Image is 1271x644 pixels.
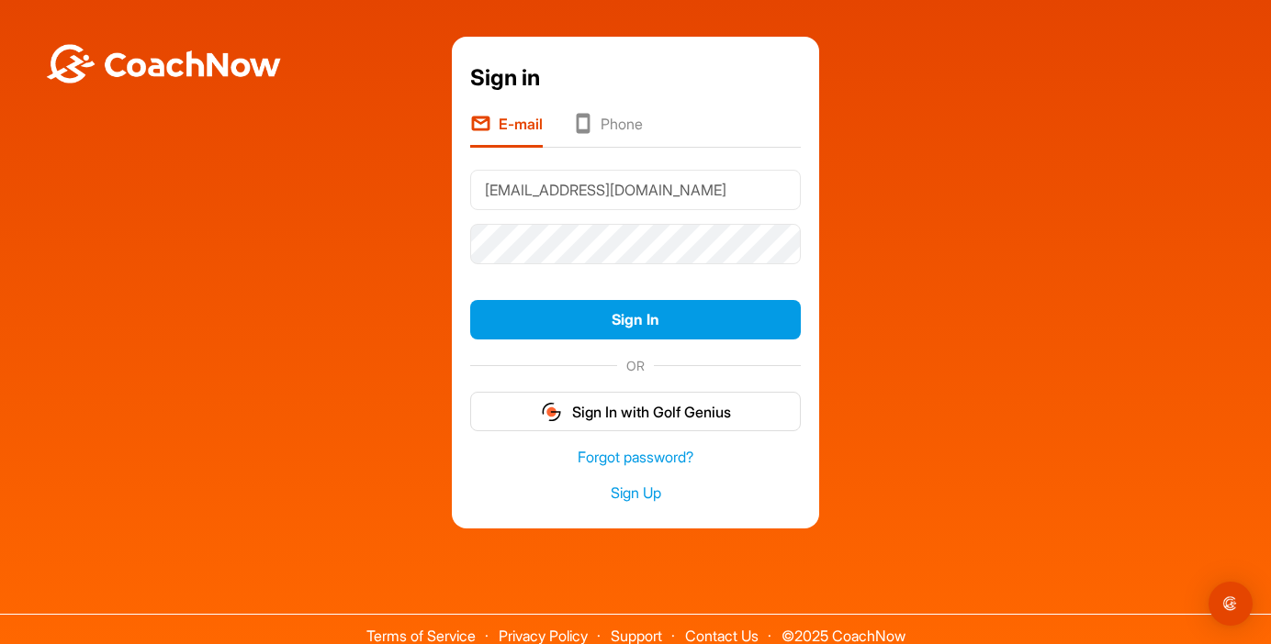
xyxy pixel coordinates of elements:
li: Phone [572,113,643,148]
span: OR [617,356,654,375]
input: E-mail [470,170,801,210]
span: © 2025 CoachNow [772,615,915,643]
div: Open Intercom Messenger [1209,582,1253,626]
div: Sign in [470,61,801,94]
button: Sign In [470,300,801,339]
a: Sign Up [470,483,801,504]
button: Sign In with Golf Genius [470,392,801,431]
a: Forgot password? [470,447,801,468]
li: E-mail [470,113,543,148]
img: gg_logo [540,401,563,423]
img: BwLJSsUCoWCh5upNqxVrqldRgqLPVwmV24tXu5FoVAoFEpwwqQ3VIfuoInZCoVCoTD4vwADAC3ZFMkVEQFDAAAAAElFTkSuQmCC [44,44,283,83]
